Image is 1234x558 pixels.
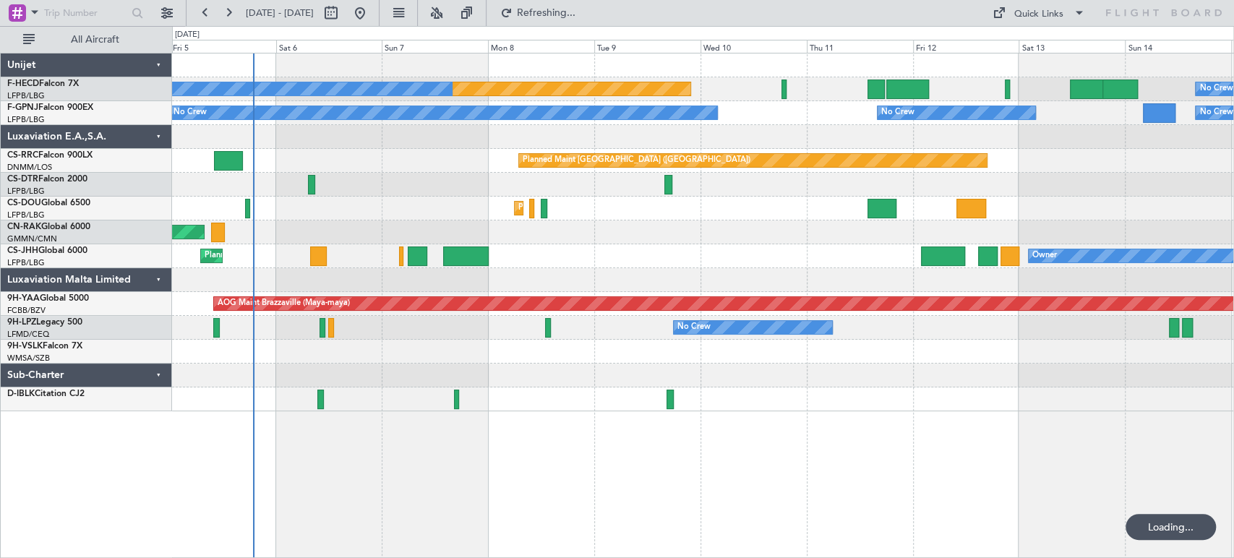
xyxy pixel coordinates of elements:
[881,102,914,124] div: No Crew
[1199,102,1233,124] div: No Crew
[677,317,711,338] div: No Crew
[1125,40,1231,53] div: Sun 14
[7,90,45,101] a: LFPB/LBG
[7,294,89,303] a: 9H-YAAGlobal 5000
[382,40,488,53] div: Sun 7
[7,390,85,398] a: D-IBLKCitation CJ2
[7,199,41,207] span: CS-DOU
[7,186,45,197] a: LFPB/LBG
[173,102,207,124] div: No Crew
[7,80,79,88] a: F-HECDFalcon 7X
[515,8,576,18] span: Refreshing...
[7,342,43,351] span: 9H-VSLK
[7,199,90,207] a: CS-DOUGlobal 6500
[276,40,382,53] div: Sat 6
[7,305,46,316] a: FCBB/BZV
[985,1,1092,25] button: Quick Links
[7,246,38,255] span: CS-JHH
[7,223,41,231] span: CN-RAK
[7,329,49,340] a: LFMD/CEQ
[7,162,52,173] a: DNMM/LOS
[246,7,314,20] span: [DATE] - [DATE]
[700,40,807,53] div: Wed 10
[1199,78,1233,100] div: No Crew
[7,318,82,327] a: 9H-LPZLegacy 500
[1014,7,1063,22] div: Quick Links
[7,246,87,255] a: CS-JHHGlobal 6000
[218,293,350,314] div: AOG Maint Brazzaville (Maya-maya)
[913,40,1019,53] div: Fri 12
[170,40,276,53] div: Fri 5
[7,151,93,160] a: CS-RRCFalcon 900LX
[7,294,40,303] span: 9H-YAA
[518,197,746,219] div: Planned Maint [GEOGRAPHIC_DATA] ([GEOGRAPHIC_DATA])
[1019,40,1125,53] div: Sat 13
[7,353,50,364] a: WMSA/SZB
[7,223,90,231] a: CN-RAKGlobal 6000
[7,390,35,398] span: D-IBLK
[7,233,57,244] a: GMMN/CMN
[16,28,157,51] button: All Aircraft
[205,245,432,267] div: Planned Maint [GEOGRAPHIC_DATA] ([GEOGRAPHIC_DATA])
[44,2,127,24] input: Trip Number
[1032,245,1057,267] div: Owner
[1126,514,1216,540] div: Loading...
[38,35,153,45] span: All Aircraft
[7,342,82,351] a: 9H-VSLKFalcon 7X
[175,29,200,41] div: [DATE]
[7,103,38,112] span: F-GPNJ
[807,40,913,53] div: Thu 11
[7,210,45,220] a: LFPB/LBG
[7,175,38,184] span: CS-DTR
[7,103,93,112] a: F-GPNJFalcon 900EX
[488,40,594,53] div: Mon 8
[7,318,36,327] span: 9H-LPZ
[523,150,750,171] div: Planned Maint [GEOGRAPHIC_DATA] ([GEOGRAPHIC_DATA])
[7,175,87,184] a: CS-DTRFalcon 2000
[7,80,39,88] span: F-HECD
[594,40,700,53] div: Tue 9
[494,1,580,25] button: Refreshing...
[7,114,45,125] a: LFPB/LBG
[7,151,38,160] span: CS-RRC
[7,257,45,268] a: LFPB/LBG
